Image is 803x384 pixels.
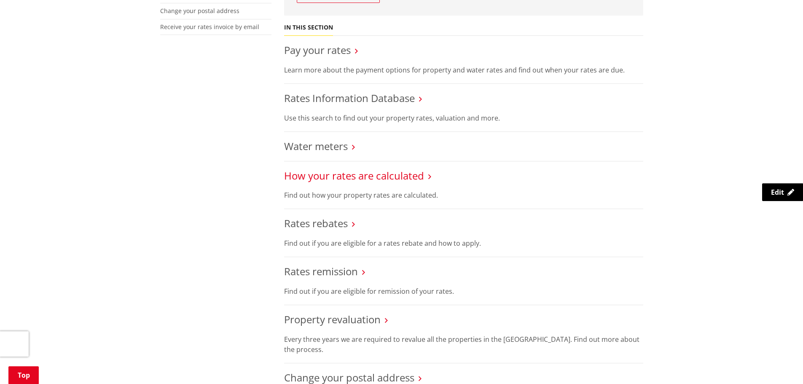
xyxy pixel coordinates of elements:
a: Water meters [284,139,348,153]
p: Use this search to find out your property rates, valuation and more. [284,113,643,123]
a: Receive your rates invoice by email [160,23,259,31]
a: Edit [762,183,803,201]
p: Find out if you are eligible for remission of your rates. [284,286,643,296]
span: Edit [771,188,784,197]
iframe: Messenger Launcher [764,349,795,379]
h5: In this section [284,24,333,31]
p: Find out if you are eligible for a rates rebate and how to apply. [284,238,643,248]
a: Rates Information Database [284,91,415,105]
p: Find out how your property rates are calculated. [284,190,643,200]
a: Rates rebates [284,216,348,230]
a: How your rates are calculated [284,169,424,183]
a: Change your postal address [160,7,239,15]
a: Rates remission [284,264,358,278]
a: Property revaluation [284,312,381,326]
p: Learn more about the payment options for property and water rates and find out when your rates ar... [284,65,643,75]
a: Top [8,366,39,384]
p: Every three years we are required to revalue all the properties in the [GEOGRAPHIC_DATA]. Find ou... [284,334,643,354]
a: Pay your rates [284,43,351,57]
